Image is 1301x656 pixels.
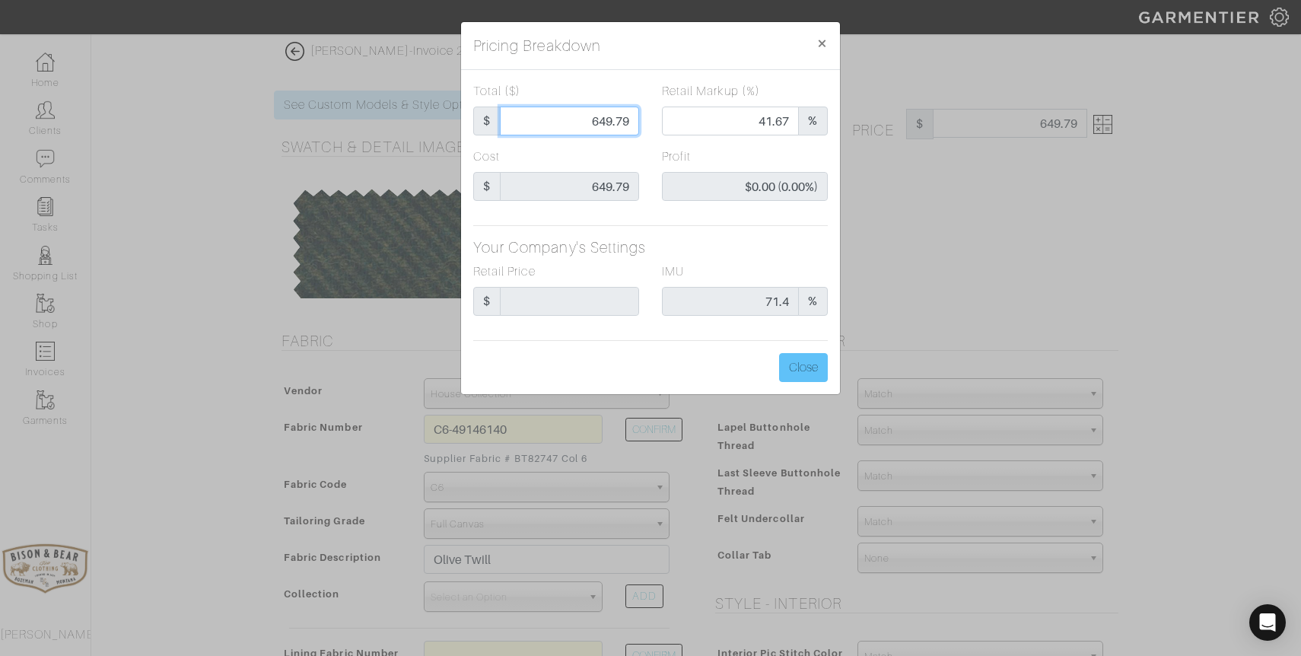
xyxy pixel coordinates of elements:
[473,82,520,100] label: Total ($)
[500,107,639,135] input: Unit Price
[662,148,691,166] label: Profit
[1249,604,1286,641] div: Open Intercom Messenger
[473,287,501,316] span: $
[662,82,760,100] label: Retail Markup (%)
[779,353,828,382] button: Close
[473,148,500,166] label: Cost
[473,107,501,135] span: $
[473,238,828,256] h5: Your Company's Settings
[662,263,684,281] label: IMU
[798,107,828,135] span: %
[662,107,799,135] input: Markup %
[473,172,501,201] span: $
[473,34,601,57] h5: Pricing Breakdown
[804,22,840,65] button: Close
[816,33,828,53] span: ×
[798,287,828,316] span: %
[473,263,536,281] label: Retail Price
